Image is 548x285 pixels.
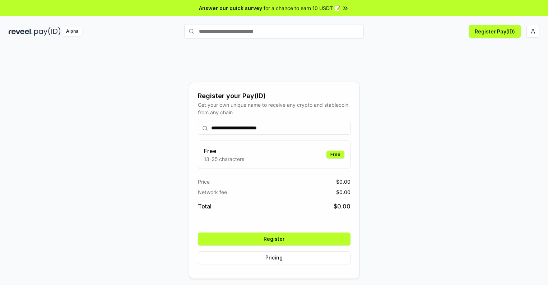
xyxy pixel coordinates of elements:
[199,4,262,12] span: Answer our quick survey
[336,188,350,196] span: $ 0.00
[204,147,244,155] h3: Free
[34,27,61,36] img: pay_id
[198,233,350,245] button: Register
[326,151,344,158] div: Free
[198,251,350,264] button: Pricing
[62,27,82,36] div: Alpha
[198,91,350,101] div: Register your Pay(ID)
[198,178,210,185] span: Price
[264,4,340,12] span: for a chance to earn 10 USDT 📝
[469,25,521,38] button: Register Pay(ID)
[336,178,350,185] span: $ 0.00
[198,101,350,116] div: Get your own unique name to receive any crypto and stablecoin, from any chain
[198,188,227,196] span: Network fee
[198,202,212,211] span: Total
[204,155,244,163] p: 13-25 characters
[9,27,33,36] img: reveel_dark
[334,202,350,211] span: $ 0.00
